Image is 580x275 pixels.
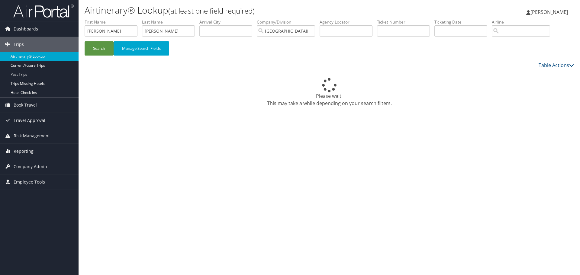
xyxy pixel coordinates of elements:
[142,19,199,25] label: Last Name
[14,113,45,128] span: Travel Approval
[14,174,45,190] span: Employee Tools
[539,62,574,69] a: Table Actions
[377,19,434,25] label: Ticket Number
[168,6,255,16] small: (at least one field required)
[320,19,377,25] label: Agency Locator
[434,19,492,25] label: Ticketing Date
[526,3,574,21] a: [PERSON_NAME]
[85,78,574,107] div: Please wait. This may take a while depending on your search filters.
[85,41,114,56] button: Search
[85,4,411,17] h1: Airtinerary® Lookup
[14,21,38,37] span: Dashboards
[14,144,34,159] span: Reporting
[14,98,37,113] span: Book Travel
[492,19,555,25] label: Airline
[257,19,320,25] label: Company/Division
[85,19,142,25] label: First Name
[14,159,47,174] span: Company Admin
[114,41,169,56] button: Manage Search Fields
[199,19,257,25] label: Arrival City
[530,9,568,15] span: [PERSON_NAME]
[14,37,24,52] span: Trips
[14,128,50,143] span: Risk Management
[13,4,74,18] img: airportal-logo.png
